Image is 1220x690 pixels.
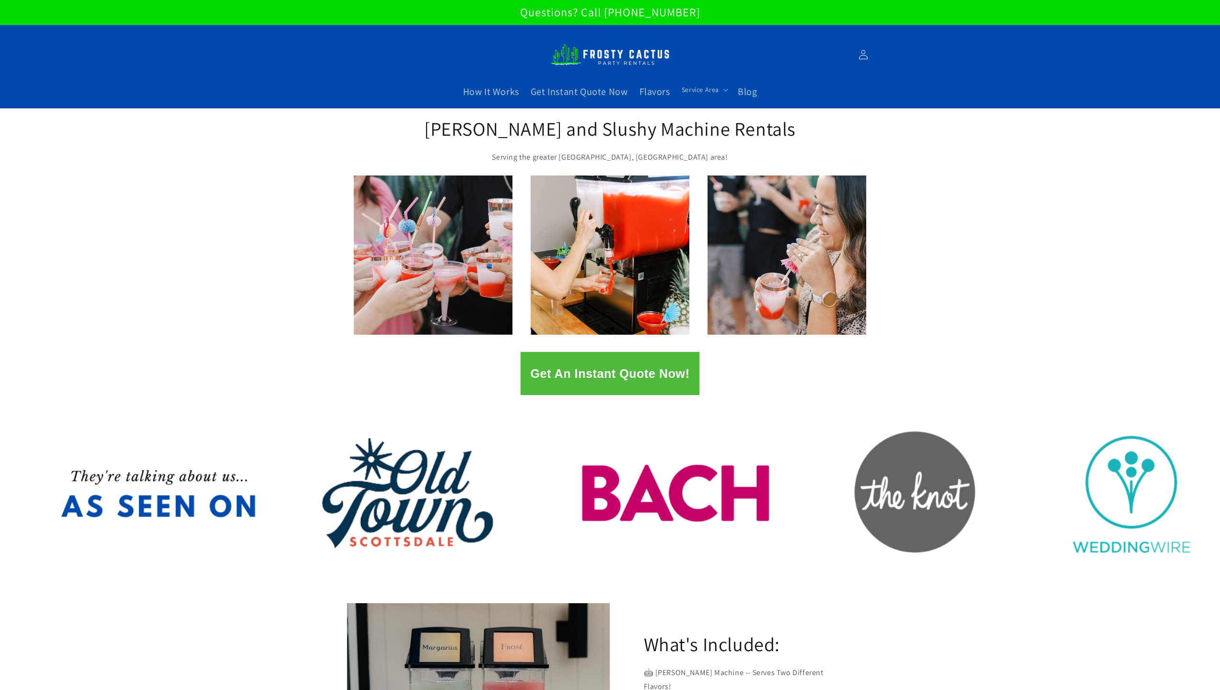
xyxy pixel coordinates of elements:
span: Service Area [682,85,719,94]
span: Flavors [639,85,670,98]
a: Get Instant Quote Now [525,80,634,104]
h2: [PERSON_NAME] and Slushy Machine Rentals [423,116,797,141]
summary: Service Area [676,80,732,100]
a: Blog [732,80,763,104]
span: Blog [738,85,757,98]
span: How It Works [463,85,519,98]
a: Flavors [634,80,676,104]
h2: What's Included: [644,632,780,656]
p: Serving the greater [GEOGRAPHIC_DATA], [GEOGRAPHIC_DATA] area! [423,151,797,164]
span: Get Instant Quote Now [531,85,628,98]
button: Get An Instant Quote Now! [521,352,699,395]
img: Frosty Cactus Margarita machine rentals Slushy machine rentals dirt soda dirty slushies [550,38,670,71]
a: How It Works [457,80,525,104]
